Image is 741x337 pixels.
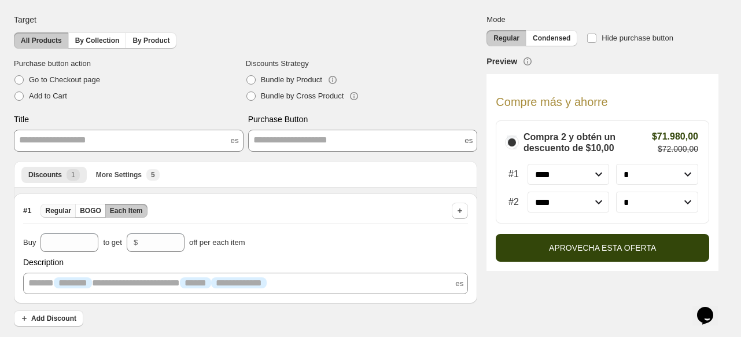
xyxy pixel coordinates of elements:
span: $72.000,00 [652,145,698,153]
span: 1 [71,170,75,180]
span: Each Item [110,206,143,215]
span: Go to Checkout page [29,75,100,84]
button: By Collection [68,32,127,49]
span: Hide purchase button [602,34,673,42]
span: All Products [21,36,62,45]
button: Each Item [105,204,148,218]
h3: Preview [486,56,517,67]
button: APROVECHA ESTA OFERTA [496,234,709,262]
div: Total savings [642,132,698,153]
span: Compra 2 y obtén un descuento de $10,00 [524,131,642,153]
span: Bundle by Product [261,75,322,84]
span: By Product [132,36,169,45]
span: 5 [151,170,155,180]
span: Add Discount [31,314,76,323]
span: Target [14,14,36,25]
button: Regular [40,204,76,218]
span: #2 [507,196,520,208]
button: By Product [126,32,176,49]
span: Mode [486,14,718,25]
span: By Collection [75,36,120,45]
span: Add to Cart [29,91,67,100]
span: #1 [507,169,520,180]
span: Bundle by Cross Product [261,91,344,100]
span: Purchase button action [14,58,246,69]
span: Regular [45,206,71,215]
span: Discounts Strategy [246,58,478,69]
button: All Products [14,32,69,49]
span: Condensed [533,34,570,43]
span: Regular [493,34,519,43]
span: Buy [23,237,36,248]
span: BOGO [80,206,101,215]
button: BOGO [75,204,106,218]
button: Regular [486,30,526,46]
h4: Compre más y ahorre [496,96,607,108]
span: # 1 [23,205,31,217]
span: $71.980,00 [652,132,698,141]
iframe: chat widget [692,291,729,325]
span: to get [103,237,122,248]
span: Discounts [28,170,62,180]
input: Compra 2 y obtén un descuento de $10,00 [507,135,517,149]
button: Add Discount [14,310,83,327]
button: Condensed [526,30,577,46]
div: $ [134,237,138,248]
span: off per each item [189,237,245,248]
span: More Settings [96,170,142,180]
